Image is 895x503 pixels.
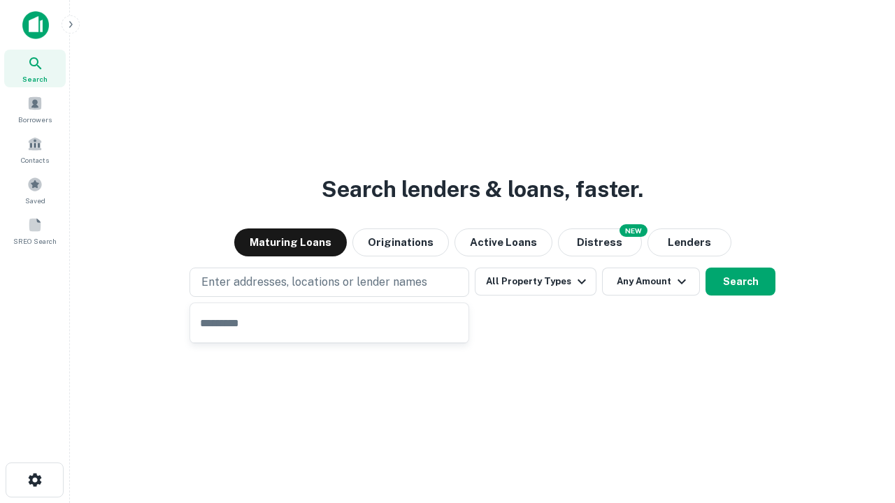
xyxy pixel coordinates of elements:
p: Enter addresses, locations or lender names [201,274,427,291]
button: Maturing Loans [234,228,347,256]
img: capitalize-icon.png [22,11,49,39]
span: Search [22,73,48,85]
button: Search distressed loans with lien and other non-mortgage details. [558,228,642,256]
a: Search [4,50,66,87]
span: Borrowers [18,114,52,125]
iframe: Chat Widget [825,391,895,458]
span: SREO Search [13,235,57,247]
a: Saved [4,171,66,209]
button: Any Amount [602,268,700,296]
h3: Search lenders & loans, faster. [322,173,643,206]
a: SREO Search [4,212,66,249]
button: Lenders [647,228,731,256]
button: Search [706,268,775,296]
button: Active Loans [454,228,552,256]
button: Originations [352,228,449,256]
span: Saved [25,195,45,206]
button: Enter addresses, locations or lender names [189,268,469,297]
div: NEW [620,224,647,237]
a: Borrowers [4,90,66,128]
button: All Property Types [475,268,596,296]
a: Contacts [4,131,66,168]
span: Contacts [21,154,49,166]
